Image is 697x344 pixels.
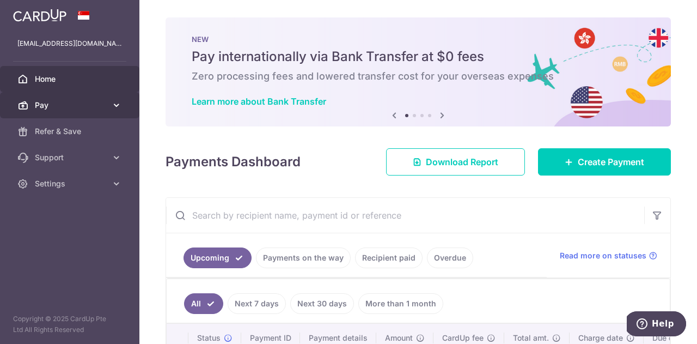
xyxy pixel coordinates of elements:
[35,100,107,111] span: Pay
[385,333,413,343] span: Amount
[386,148,525,176] a: Download Report
[192,35,645,44] p: NEW
[578,333,623,343] span: Charge date
[35,178,107,189] span: Settings
[442,333,484,343] span: CardUp fee
[184,293,223,314] a: All
[256,248,351,268] a: Payments on the way
[427,248,473,268] a: Overdue
[25,8,47,17] span: Help
[166,198,644,233] input: Search by recipient name, payment id or reference
[627,311,686,339] iframe: Opens a widget where you can find more information
[166,17,671,126] img: Bank transfer banner
[560,250,646,261] span: Read more on statuses
[35,126,107,137] span: Refer & Save
[290,293,354,314] a: Next 30 days
[184,248,252,268] a: Upcoming
[426,155,498,168] span: Download Report
[17,38,122,49] p: [EMAIL_ADDRESS][DOMAIN_NAME]
[560,250,657,261] a: Read more on statuses
[192,48,645,65] h5: Pay internationally via Bank Transfer at $0 fees
[578,155,644,168] span: Create Payment
[13,9,66,22] img: CardUp
[35,74,107,85] span: Home
[197,333,221,343] span: Status
[35,152,107,163] span: Support
[513,333,549,343] span: Total amt.
[355,248,423,268] a: Recipient paid
[166,152,301,172] h4: Payments Dashboard
[228,293,286,314] a: Next 7 days
[358,293,443,314] a: More than 1 month
[192,70,645,83] h6: Zero processing fees and lowered transfer cost for your overseas expenses
[192,96,326,107] a: Learn more about Bank Transfer
[538,148,671,176] a: Create Payment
